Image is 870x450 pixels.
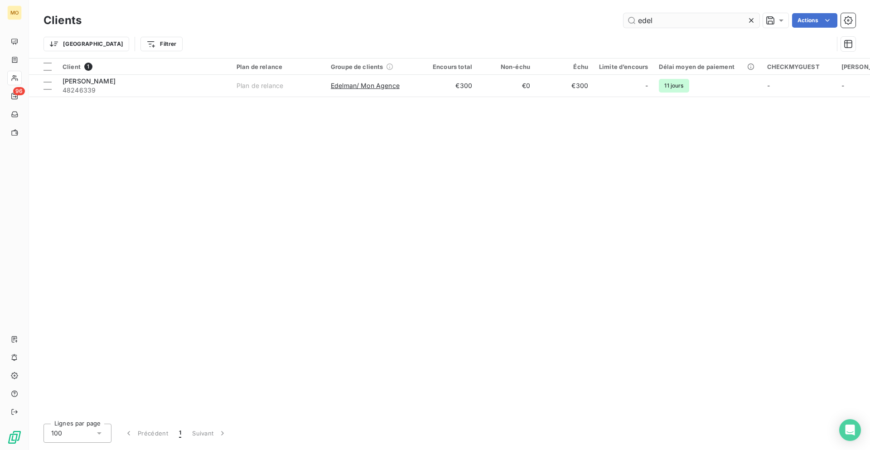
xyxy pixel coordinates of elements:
span: Client [63,63,81,70]
span: - [841,82,844,89]
span: 96 [13,87,25,95]
div: Non-échu [483,63,530,70]
div: Plan de relance [237,81,283,90]
span: Edelman/ Mon Agence [331,81,400,90]
button: Actions [792,13,837,28]
span: - [645,81,648,90]
div: MO [7,5,22,20]
input: Rechercher [623,13,759,28]
span: 1 [84,63,92,71]
span: [PERSON_NAME] [63,77,116,85]
span: 100 [51,429,62,438]
span: 48246339 [63,86,226,95]
span: 11 jours [659,79,689,93]
span: - [767,82,770,89]
button: 1 [174,424,187,443]
span: 1 [179,429,181,438]
td: €300 [536,75,594,97]
div: Limite d’encours [599,63,648,70]
span: Groupe de clients [331,63,383,70]
td: €300 [420,75,478,97]
div: CHECKMYGUEST [767,63,831,70]
button: Précédent [119,424,174,443]
a: 96 [7,89,21,103]
div: Open Intercom Messenger [839,419,861,441]
h3: Clients [43,12,82,29]
div: Échu [541,63,588,70]
button: [GEOGRAPHIC_DATA] [43,37,129,51]
div: Délai moyen de paiement [659,63,756,70]
td: €0 [478,75,536,97]
button: Filtrer [140,37,182,51]
div: Encours total [425,63,472,70]
div: Plan de relance [237,63,320,70]
img: Logo LeanPay [7,430,22,445]
button: Suivant [187,424,232,443]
